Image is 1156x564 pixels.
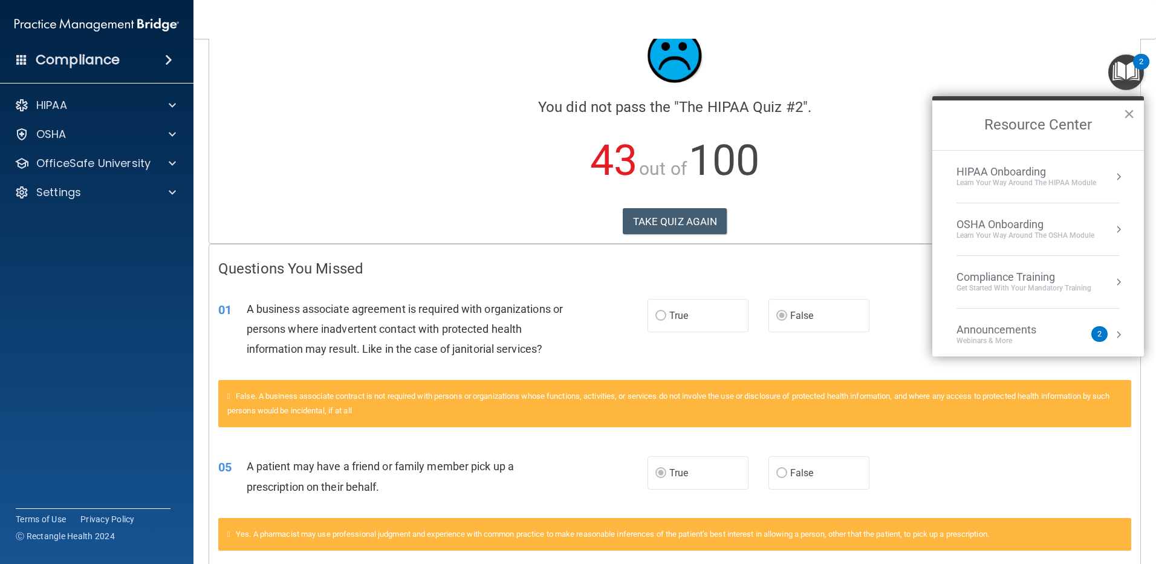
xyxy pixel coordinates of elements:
p: OfficeSafe University [36,156,151,171]
span: 05 [218,460,232,474]
div: Compliance Training [956,271,1091,284]
span: False [790,467,814,479]
div: Learn Your Way around the HIPAA module [956,178,1096,188]
div: Learn your way around the OSHA module [956,231,1094,241]
span: 43 [590,136,637,185]
span: Ⓒ Rectangle Health 2024 [16,530,115,542]
div: Announcements [956,323,1060,336]
span: A business associate agreement is required with organizations or persons where inadvertent contac... [247,303,563,355]
button: Open Resource Center, 2 new notifications [1108,54,1144,90]
a: OfficeSafe University [15,156,176,171]
div: 2 [1139,62,1143,77]
div: Get Started with your mandatory training [956,283,1091,293]
img: sad_face.ecc698e2.jpg [638,19,711,92]
span: True [669,310,688,321]
span: A patient may have a friend or family member pick up a prescription on their behalf. [247,460,514,493]
div: Resource Center [932,96,1144,356]
h4: Questions You Missed [218,261,1131,277]
button: Close [1123,104,1135,123]
div: HIPAA Onboarding [956,165,1096,179]
input: False [776,312,787,321]
a: Settings [15,185,176,200]
input: True [655,312,666,321]
a: Privacy Policy [80,513,135,525]
p: Settings [36,185,81,200]
h2: Resource Center [932,100,1144,150]
h4: Compliance [36,51,120,68]
button: TAKE QUIZ AGAIN [623,208,727,235]
span: True [669,467,688,479]
div: OSHA Onboarding [956,218,1094,231]
span: False. A business associate contract is not required with persons or organizations whose function... [227,392,1110,415]
span: Yes. A pharmacist may use professional judgment and experience with common practice to make reaso... [236,530,989,539]
a: HIPAA [15,98,176,113]
span: out of [639,158,687,179]
p: OSHA [36,127,67,142]
h4: You did not pass the " ". [218,99,1131,115]
a: Terms of Use [16,513,66,525]
input: True [655,469,666,478]
input: False [776,469,787,478]
span: 01 [218,303,232,317]
a: OSHA [15,127,176,142]
img: PMB logo [15,13,179,37]
p: HIPAA [36,98,67,113]
span: False [790,310,814,321]
span: The HIPAA Quiz #2 [679,99,803,116]
div: Webinars & More [956,336,1060,346]
span: 100 [689,136,759,185]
